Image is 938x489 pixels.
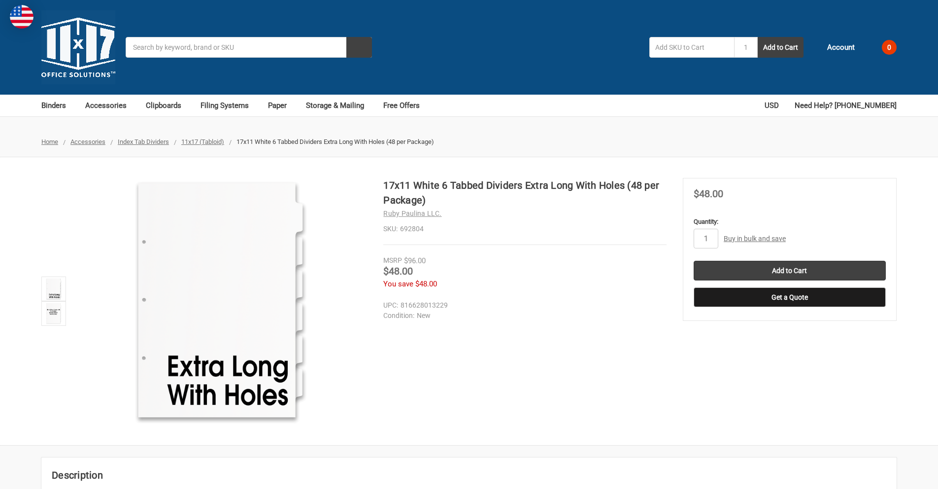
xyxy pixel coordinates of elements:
a: Binders [41,95,75,116]
a: Need Help? [PHONE_NUMBER] [795,95,897,116]
span: $96.00 [404,256,426,265]
span: 0 [882,40,897,55]
img: 11x17.com [41,10,115,84]
span: $48.00 [415,279,437,288]
a: Index Tab Dividers [118,138,169,145]
dd: 692804 [383,224,667,234]
a: Accessories [70,138,105,145]
div: MSRP [383,255,402,266]
dt: SKU: [383,224,398,234]
h1: 17x11 White 6 Tabbed Dividers Extra Long With Holes (48 per Package) [383,178,667,208]
a: 0 [865,35,897,60]
dt: Condition: [383,311,414,321]
img: 17x11 White 6 Tabbed Dividers Extra Long With Holes (48 per Package) [43,303,65,324]
img: duty and tax information for United States [10,5,33,29]
a: Filing Systems [201,95,258,116]
h2: Description [52,468,886,483]
dd: 816628013229 [383,300,662,311]
img: 17x11 White 6 Tabbed Dividers Extra Long With Holes (48 per Package) [43,278,65,300]
a: Buy in bulk and save [724,235,786,243]
img: 17x11 White 6 Tabbed Dividers Extra Long With Holes (48 per Package) [98,178,344,424]
a: Account [814,35,855,60]
span: Account [827,42,855,53]
a: USD [765,95,784,116]
span: $48.00 [694,188,723,200]
span: You save [383,279,413,288]
input: Add to Cart [694,261,886,280]
a: Storage & Mailing [306,95,373,116]
a: Ruby Paulina LLC. [383,210,441,217]
button: Get a Quote [694,287,886,307]
a: Accessories [85,95,135,116]
input: Add SKU to Cart [649,37,734,58]
a: Home [41,138,58,145]
a: 11x17 (Tabloid) [181,138,224,145]
label: Quantity: [694,217,886,227]
dt: UPC: [383,300,398,311]
input: Search by keyword, brand or SKU [126,37,372,58]
span: 17x11 White 6 Tabbed Dividers Extra Long With Holes (48 per Package) [236,138,434,145]
a: Clipboards [146,95,190,116]
a: Paper [268,95,296,116]
span: $48.00 [383,265,413,277]
dd: New [383,311,662,321]
a: Free Offers [383,95,420,116]
button: Add to Cart [758,37,804,58]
